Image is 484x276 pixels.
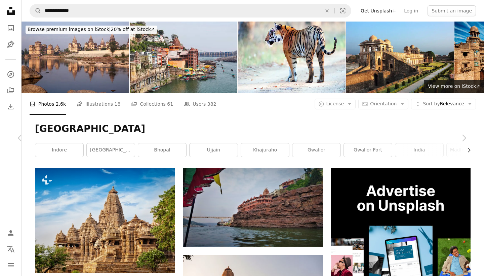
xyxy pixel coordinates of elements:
[344,143,392,157] a: gwalior fort
[357,5,400,16] a: Get Unsplash+
[395,143,443,157] a: india
[370,101,397,106] span: Orientation
[315,99,356,109] button: License
[444,106,484,170] a: Next
[241,143,289,157] a: khajuraho
[4,22,17,35] a: Photos
[4,226,17,240] a: Log in / Sign up
[326,101,344,106] span: License
[346,22,454,93] img: Jahaz Mahal/Ship Palace in Mandu, India
[4,258,17,272] button: Menu
[424,80,484,93] a: View more on iStock↗
[183,204,323,210] a: a view of a river with a bridge in the background
[190,143,238,157] a: ujjain
[320,4,334,17] button: Clear
[4,84,17,97] a: Collections
[4,38,17,51] a: Illustrations
[115,100,121,108] span: 18
[131,93,173,115] a: Collections 61
[87,143,135,157] a: [GEOGRAPHIC_DATA]
[428,5,476,16] button: Submit an image
[26,26,157,34] div: 20% off at iStock ↗
[4,100,17,113] a: Download History
[77,93,120,115] a: Illustrations 18
[35,217,175,223] a: Famous Indian tourist landmark - Kandariya Mahadev Temple, Khajuraho, India. Unesco World Heritag...
[184,93,216,115] a: Users 382
[130,22,237,93] img: View of Omkareshwar Temple and Narmada River, Omkareshwar, Madhya Pradesh, India.
[35,143,83,157] a: indore
[207,100,216,108] span: 382
[22,22,161,38] a: Browse premium images on iStock|20% off at iStock↗
[411,99,476,109] button: Sort byRelevance
[358,99,408,109] button: Orientation
[30,4,41,17] button: Search Unsplash
[423,101,440,106] span: Sort by
[35,123,471,135] h1: [GEOGRAPHIC_DATA]
[423,101,464,107] span: Relevance
[22,22,129,93] img: Orchha temples in Madhya Pradesh, India
[28,27,111,32] span: Browse premium images on iStock |
[292,143,340,157] a: gwalior
[400,5,422,16] a: Log in
[30,4,351,18] form: Find visuals sitewide
[183,168,323,247] img: a view of a river with a bridge in the background
[335,4,351,17] button: Visual search
[167,100,173,108] span: 61
[138,143,186,157] a: bhopal
[35,168,175,273] img: Famous Indian tourist landmark - Kandariya Mahadev Temple, Khajuraho, India. Unesco World Heritag...
[428,83,480,89] span: View more on iStock ↗
[4,242,17,256] button: Language
[4,68,17,81] a: Explore
[238,22,346,93] img: Tigress concentration closeup, Satpura National Park aka Satpura Tiger Reserve, central highlands...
